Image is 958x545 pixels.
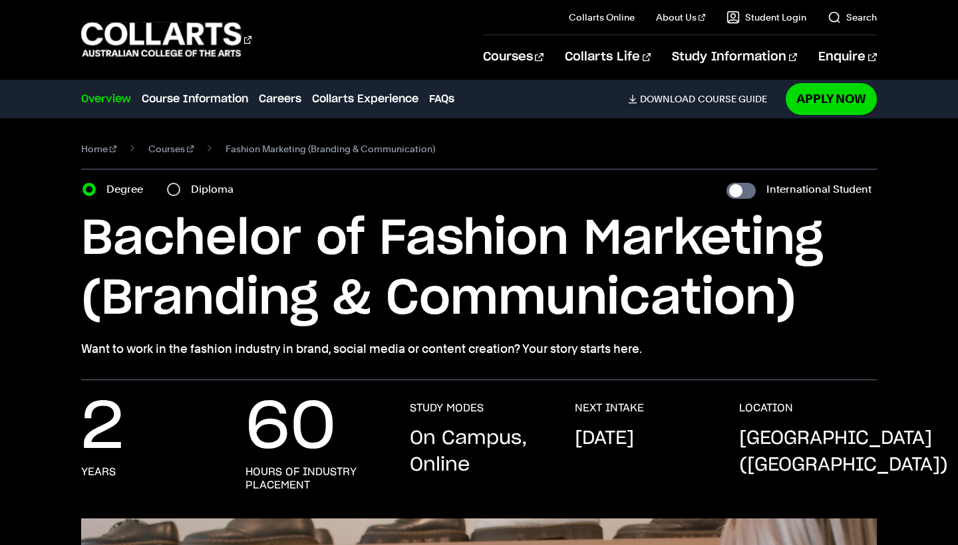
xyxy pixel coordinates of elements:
[672,35,797,79] a: Study Information
[739,425,948,479] p: [GEOGRAPHIC_DATA] ([GEOGRAPHIC_DATA])
[483,35,544,79] a: Courses
[410,401,484,415] h3: STUDY MODES
[429,91,454,107] a: FAQs
[191,180,241,199] label: Diploma
[245,465,383,492] h3: hours of industry placement
[818,35,876,79] a: Enquire
[142,91,248,107] a: Course Information
[726,11,806,24] a: Student Login
[81,401,124,455] p: 2
[739,401,793,415] h3: LOCATION
[106,180,151,199] label: Degree
[575,425,634,452] p: [DATE]
[81,340,876,358] p: Want to work in the fashion industry in brand, social media or content creation? Your story start...
[569,11,635,24] a: Collarts Online
[656,11,705,24] a: About Us
[640,93,695,105] span: Download
[410,425,548,479] p: On Campus, Online
[245,401,336,455] p: 60
[766,180,872,199] label: International Student
[81,209,876,329] h1: Bachelor of Fashion Marketing (Branding & Communication)
[81,465,116,479] h3: years
[628,93,778,105] a: DownloadCourse Guide
[312,91,418,107] a: Collarts Experience
[786,83,877,114] a: Apply Now
[575,401,644,415] h3: NEXT INTAKE
[81,91,131,107] a: Overview
[148,140,194,158] a: Courses
[259,91,301,107] a: Careers
[226,140,435,158] span: Fashion Marketing (Branding & Communication)
[81,140,116,158] a: Home
[828,11,877,24] a: Search
[81,21,251,58] div: Go to homepage
[565,35,651,79] a: Collarts Life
